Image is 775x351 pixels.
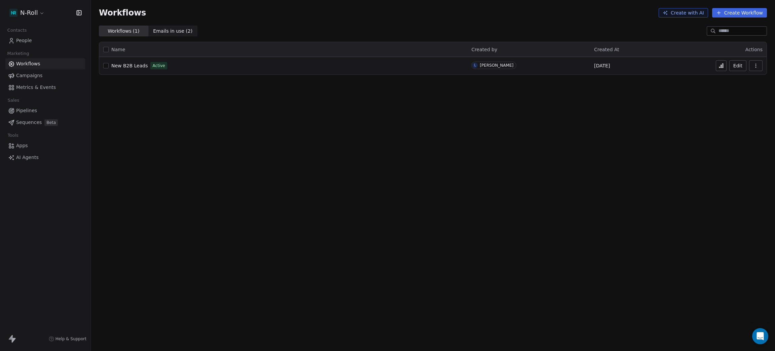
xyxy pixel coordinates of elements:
span: New B2B Leads [111,63,148,68]
span: Campaigns [16,72,42,79]
span: Beta [44,119,58,126]
span: Workflows [16,60,40,67]
a: Apps [5,140,85,151]
span: N-Roll [20,8,38,17]
span: Emails in use ( 2 ) [153,28,192,35]
span: Active [152,63,165,69]
span: Actions [745,47,763,52]
span: Help & Support [56,336,86,342]
a: Help & Support [49,336,86,342]
span: Apps [16,142,28,149]
button: Edit [729,60,746,71]
span: Sequences [16,119,42,126]
a: New B2B Leads [111,62,148,69]
div: L [474,63,476,68]
button: N-Roll [8,7,46,19]
div: [PERSON_NAME] [480,63,513,68]
a: Campaigns [5,70,85,81]
span: Contacts [4,25,30,35]
span: Name [111,46,125,53]
a: Metrics & Events [5,82,85,93]
a: SequencesBeta [5,117,85,128]
a: Pipelines [5,105,85,116]
span: Pipelines [16,107,37,114]
div: Open Intercom Messenger [752,328,768,344]
span: People [16,37,32,44]
span: Marketing [4,49,32,59]
span: AI Agents [16,154,39,161]
img: Profile%20Image%20(1).png [9,9,17,17]
span: [DATE] [594,62,610,69]
a: People [5,35,85,46]
a: Workflows [5,58,85,69]
span: Tools [5,130,21,140]
button: Create with AI [659,8,708,18]
span: Workflows [99,8,146,18]
span: Sales [5,95,22,105]
span: Created by [471,47,497,52]
button: Create Workflow [712,8,767,18]
span: Created At [594,47,619,52]
span: Metrics & Events [16,84,56,91]
a: AI Agents [5,152,85,163]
